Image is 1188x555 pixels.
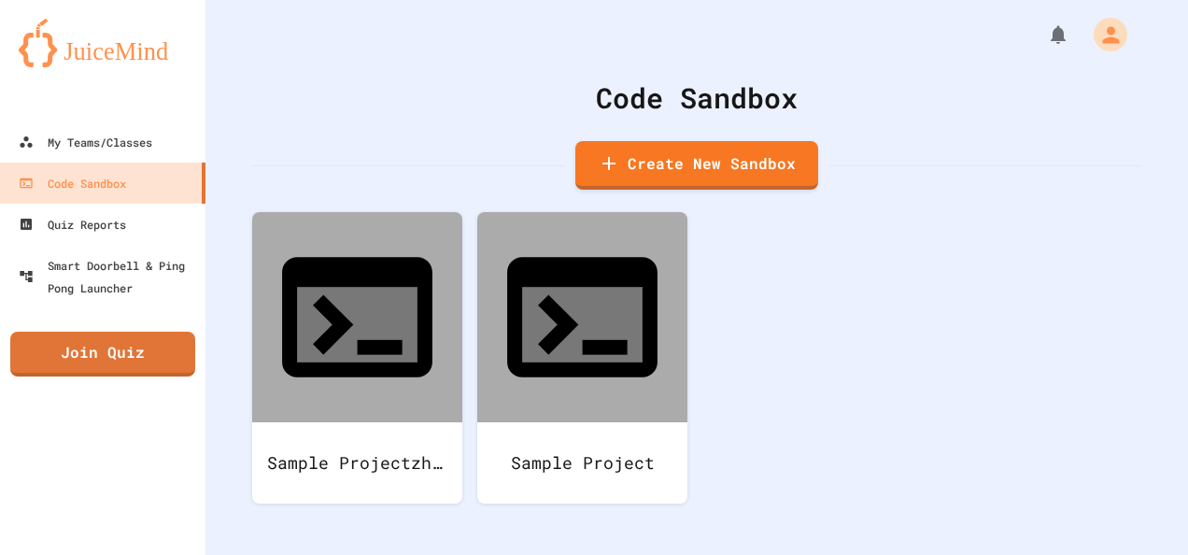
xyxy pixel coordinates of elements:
[1074,13,1132,56] div: My Account
[10,332,195,377] a: Join Quiz
[19,254,198,299] div: Smart Doorbell & Ping Pong Launcher
[575,141,818,190] a: Create New Sandbox
[477,422,687,504] div: Sample Project
[252,77,1141,119] div: Code Sandbox
[19,19,187,67] img: logo-orange.svg
[1012,19,1074,50] div: My Notifications
[19,172,126,194] div: Code Sandbox
[252,422,462,504] div: Sample Projectzheudsl
[19,131,152,153] div: My Teams/Classes
[19,213,126,235] div: Quiz Reports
